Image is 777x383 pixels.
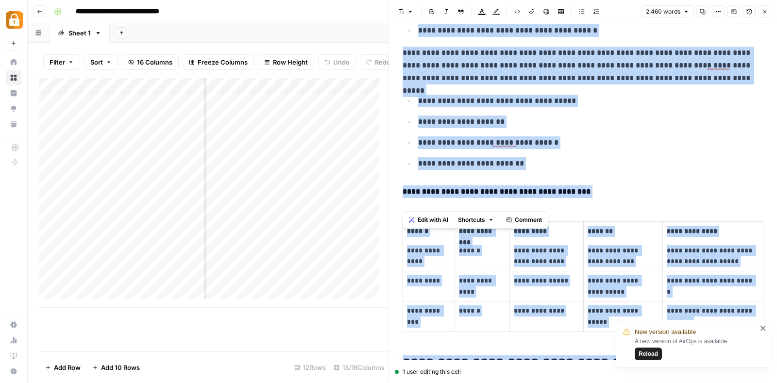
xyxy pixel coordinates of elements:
a: Learning Hub [6,348,21,364]
button: Comment [502,214,546,226]
span: Add 10 Rows [101,363,140,372]
a: Sheet 1 [50,23,110,43]
button: Add Row [39,360,86,375]
span: Redo [375,57,390,67]
span: Edit with AI [418,216,448,224]
span: Reload [639,350,658,358]
div: Sheet 1 [68,28,91,38]
span: Row Height [273,57,308,67]
button: Edit with AI [405,214,452,226]
div: 1 user editing this cell [395,367,771,376]
button: 2,460 words [642,5,693,18]
button: close [760,324,767,332]
button: Help + Support [6,364,21,379]
div: A new version of AirOps is available. [635,337,757,360]
button: Reload [635,348,662,360]
span: New version available [635,327,696,337]
button: Add 10 Rows [86,360,146,375]
a: Home [6,54,21,70]
span: 2,460 words [646,7,680,16]
a: Browse [6,70,21,85]
span: 16 Columns [137,57,172,67]
a: Insights [6,85,21,101]
button: Workspace: Adzz [6,8,21,32]
span: Sort [90,57,103,67]
img: Adzz Logo [6,11,23,29]
button: Sort [84,54,118,70]
a: Usage [6,333,21,348]
button: Freeze Columns [183,54,254,70]
span: Filter [50,57,65,67]
button: Redo [360,54,397,70]
a: Opportunities [6,101,21,117]
a: Your Data [6,117,21,132]
button: Shortcuts [454,214,498,226]
button: Filter [43,54,80,70]
button: 16 Columns [122,54,179,70]
button: Row Height [258,54,314,70]
span: Add Row [54,363,81,372]
span: Freeze Columns [198,57,248,67]
span: Comment [515,216,542,224]
span: Undo [333,57,350,67]
div: 12 Rows [290,360,330,375]
button: Undo [318,54,356,70]
a: Settings [6,317,21,333]
span: Shortcuts [458,216,485,224]
div: 13/16 Columns [330,360,388,375]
